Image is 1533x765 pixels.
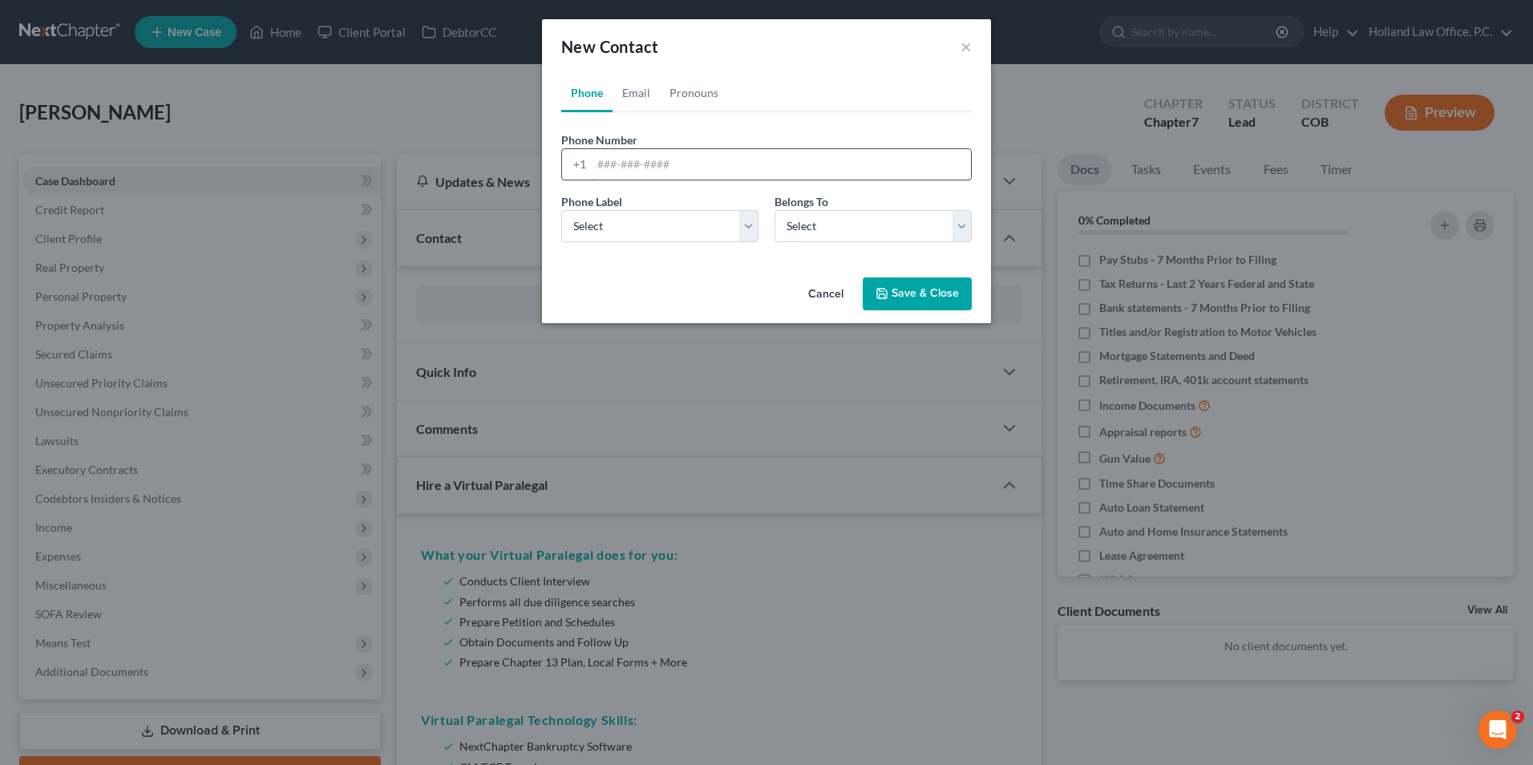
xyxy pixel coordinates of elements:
a: Phone [561,74,613,112]
button: × [961,37,972,56]
span: Belongs To [775,195,828,208]
span: Phone Number [561,133,637,147]
button: Save & Close [863,277,972,311]
span: 2 [1511,710,1524,723]
button: Cancel [795,279,856,311]
div: +1 [562,149,592,180]
span: Phone Label [561,195,622,208]
a: Email [613,74,660,112]
input: ###-###-#### [592,149,971,180]
a: Pronouns [660,74,728,112]
iframe: Intercom live chat [1478,710,1517,749]
span: New Contact [561,37,658,56]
